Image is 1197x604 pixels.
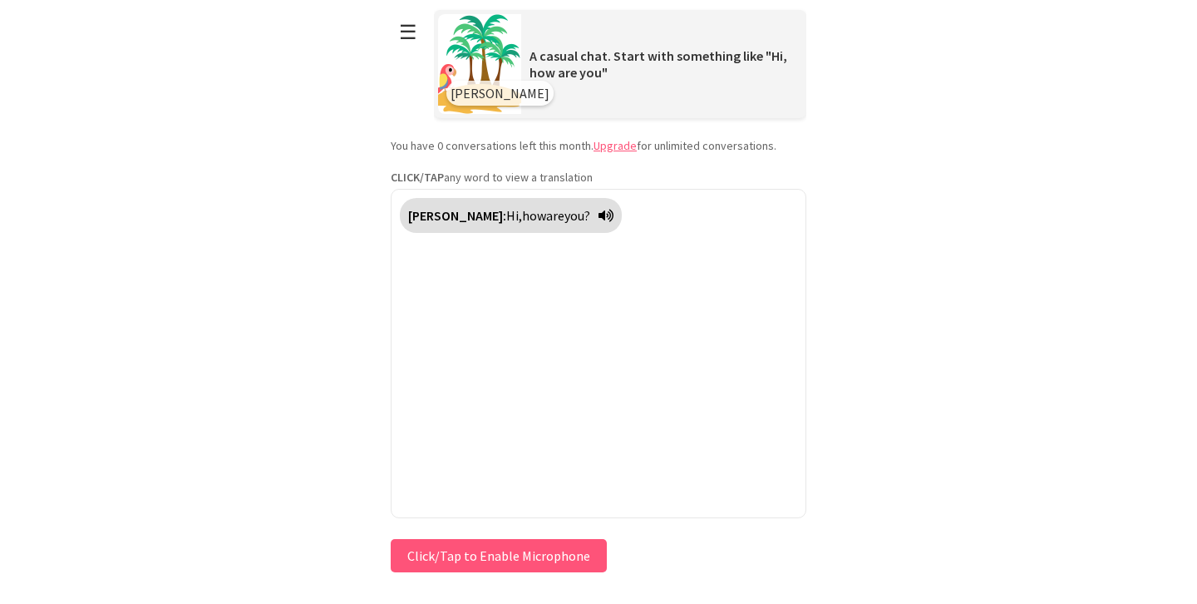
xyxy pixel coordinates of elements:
[506,207,522,224] span: Hi,
[391,11,426,53] button: ☰
[438,14,521,114] img: Scenario Image
[391,539,607,572] button: Click/Tap to Enable Microphone
[522,207,546,224] span: how
[594,138,637,153] a: Upgrade
[564,207,590,224] span: you?
[451,85,549,101] span: [PERSON_NAME]
[391,170,806,185] p: any word to view a translation
[408,207,506,224] strong: [PERSON_NAME]:
[530,47,787,81] span: A casual chat. Start with something like "Hi, how are you"
[400,198,622,233] div: Click to translate
[391,170,444,185] strong: CLICK/TAP
[546,207,564,224] span: are
[391,138,806,153] p: You have 0 conversations left this month. for unlimited conversations.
